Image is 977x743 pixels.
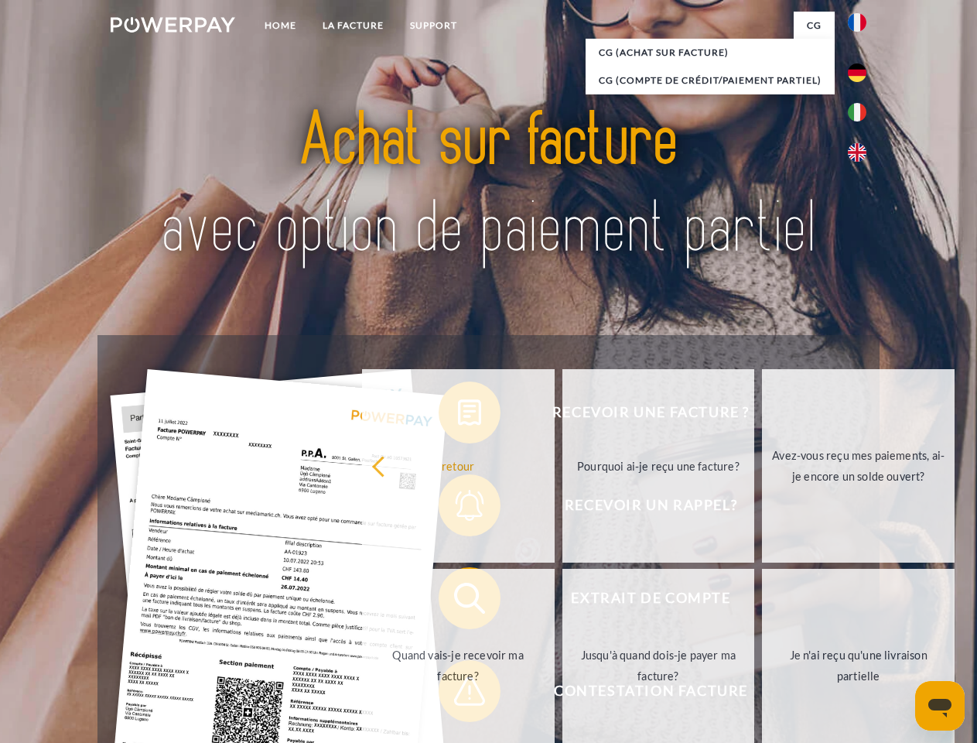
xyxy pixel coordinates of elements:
img: logo-powerpay-white.svg [111,17,235,33]
img: title-powerpay_fr.svg [148,74,829,296]
div: Quand vais-je recevoir ma facture? [371,645,545,687]
img: it [848,103,866,122]
a: CG (Compte de crédit/paiement partiel) [586,67,835,94]
img: fr [848,13,866,32]
iframe: Bouton de lancement de la fenêtre de messagerie [915,681,965,731]
div: Avez-vous reçu mes paiements, ai-je encore un solde ouvert? [771,445,945,487]
a: CG (achat sur facture) [586,39,835,67]
div: Jusqu'à quand dois-je payer ma facture? [572,645,746,687]
a: LA FACTURE [309,12,397,39]
div: Pourquoi ai-je reçu une facture? [572,455,746,476]
img: en [848,143,866,162]
a: Home [251,12,309,39]
a: Support [397,12,470,39]
div: Je n'ai reçu qu'une livraison partielle [771,645,945,687]
a: CG [794,12,835,39]
div: retour [371,455,545,476]
a: Avez-vous reçu mes paiements, ai-je encore un solde ouvert? [762,369,955,563]
img: de [848,63,866,82]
